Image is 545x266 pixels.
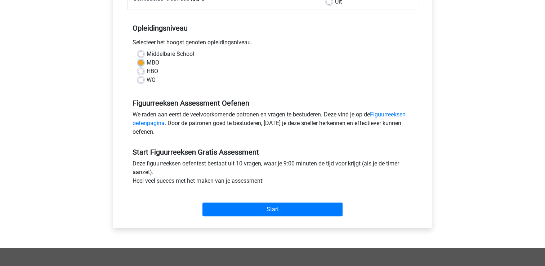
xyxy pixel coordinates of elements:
[127,110,418,139] div: We raden aan eerst de veelvoorkomende patronen en vragen te bestuderen. Deze vind je op de . Door...
[133,21,413,35] h5: Opleidingsniveau
[133,148,413,156] h5: Start Figuurreeksen Gratis Assessment
[147,67,158,76] label: HBO
[127,159,418,188] div: Deze figuurreeksen oefentest bestaat uit 10 vragen, waar je 9:00 minuten de tijd voor krijgt (als...
[147,50,194,58] label: Middelbare School
[127,38,418,50] div: Selecteer het hoogst genoten opleidingsniveau.
[147,76,156,84] label: WO
[147,58,159,67] label: MBO
[202,203,343,216] input: Start
[133,99,413,107] h5: Figuurreeksen Assessment Oefenen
